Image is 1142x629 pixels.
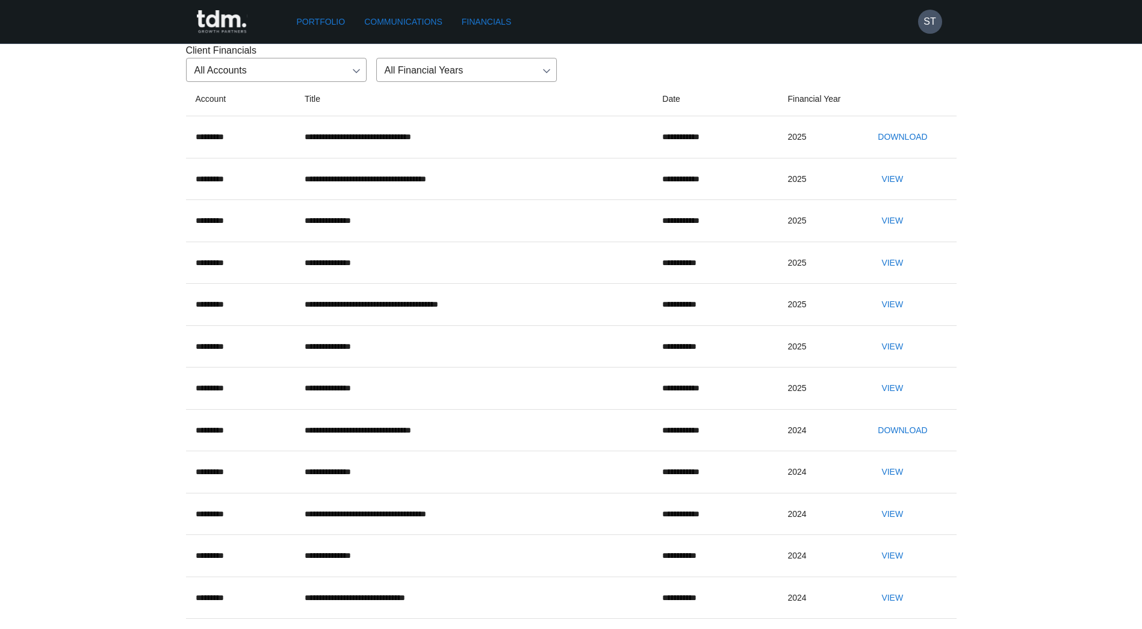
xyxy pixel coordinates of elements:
a: Communications [359,11,447,33]
button: View [873,545,911,567]
td: 2025 [778,242,863,284]
div: All Financial Years [376,58,557,82]
td: 2025 [778,158,863,200]
button: Download [873,126,932,148]
td: 2025 [778,284,863,326]
td: 2025 [778,200,863,242]
button: View [873,210,911,232]
button: View [873,503,911,525]
th: Title [295,82,653,116]
p: Client Financials [186,43,957,58]
button: View [873,587,911,609]
a: Financials [457,11,516,33]
td: 2025 [778,325,863,368]
h6: ST [923,14,936,29]
a: Portfolio [292,11,350,33]
button: View [873,377,911,399]
button: Download [873,419,932,442]
td: 2024 [778,451,863,493]
td: 2024 [778,577,863,619]
td: 2024 [778,493,863,535]
th: Date [653,82,778,116]
button: View [873,293,911,316]
th: Financial Year [778,82,863,116]
button: View [873,168,911,190]
button: View [873,252,911,274]
div: All Accounts [186,58,367,82]
td: 2025 [778,368,863,410]
td: 2024 [778,409,863,451]
button: ST [918,10,942,34]
td: 2024 [778,535,863,577]
td: 2025 [778,116,863,158]
th: Account [186,82,296,116]
button: View [873,336,911,358]
button: View [873,461,911,483]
